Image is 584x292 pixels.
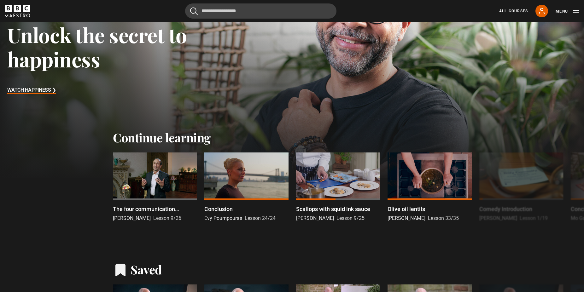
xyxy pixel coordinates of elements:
[296,205,370,213] p: Scallops with squid ink sauce
[7,23,234,72] h3: Unlock the secret to happiness
[388,215,425,221] span: [PERSON_NAME]
[479,215,517,221] span: [PERSON_NAME]
[296,152,380,222] a: Scallops with squid ink sauce [PERSON_NAME] Lesson 9/25
[479,205,532,213] p: Comedy Introduction
[190,7,198,15] button: Submit the search query
[296,215,334,221] span: [PERSON_NAME]
[499,8,528,14] a: All Courses
[556,8,579,14] button: Toggle navigation
[5,5,30,17] svg: BBC Maestro
[113,215,151,221] span: [PERSON_NAME]
[113,130,471,145] h2: Continue learning
[113,152,197,222] a: The four communication languages [PERSON_NAME] Lesson 9/26
[479,152,563,222] a: Comedy Introduction [PERSON_NAME] Lesson 1/19
[336,215,365,221] span: Lesson 9/25
[131,262,162,277] h2: Saved
[428,215,459,221] span: Lesson 33/35
[204,152,288,222] a: Conclusion Evy Poumpouras Lesson 24/24
[153,215,181,221] span: Lesson 9/26
[7,86,56,95] h3: Watch Happiness ❯
[388,205,425,213] p: Olive oil lentils
[204,215,242,221] span: Evy Poumpouras
[204,205,233,213] p: Conclusion
[185,3,336,19] input: Search
[388,152,471,222] a: Olive oil lentils [PERSON_NAME] Lesson 33/35
[113,205,197,213] p: The four communication languages
[520,215,548,221] span: Lesson 1/19
[245,215,276,221] span: Lesson 24/24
